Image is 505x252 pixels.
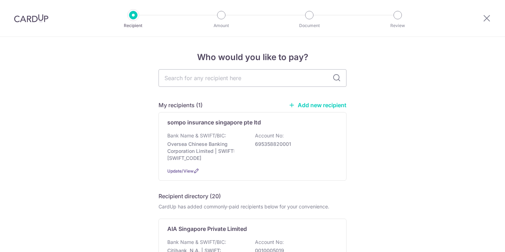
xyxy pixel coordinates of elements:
[372,22,424,29] p: Review
[167,118,261,127] p: sompo insurance singapore pte ltd
[159,192,221,200] h5: Recipient directory (20)
[255,132,284,139] p: Account No:
[14,14,48,22] img: CardUp
[167,239,226,246] p: Bank Name & SWIFT/BIC:
[289,102,346,109] a: Add new recipient
[195,22,247,29] p: Amount
[167,132,226,139] p: Bank Name & SWIFT/BIC:
[159,101,203,109] h5: My recipients (1)
[107,22,159,29] p: Recipient
[159,69,346,87] input: Search for any recipient here
[255,141,334,148] p: 695358820001
[167,225,247,233] p: AIA Singapore Private Limited
[255,239,284,246] p: Account No:
[167,168,194,174] a: Update/View
[283,22,335,29] p: Document
[159,203,346,210] div: CardUp has added commonly-paid recipients below for your convenience.
[167,141,246,162] p: Oversea Chinese Banking Corporation Limited | SWIFT: [SWIFT_CODE]
[159,51,346,64] h4: Who would you like to pay?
